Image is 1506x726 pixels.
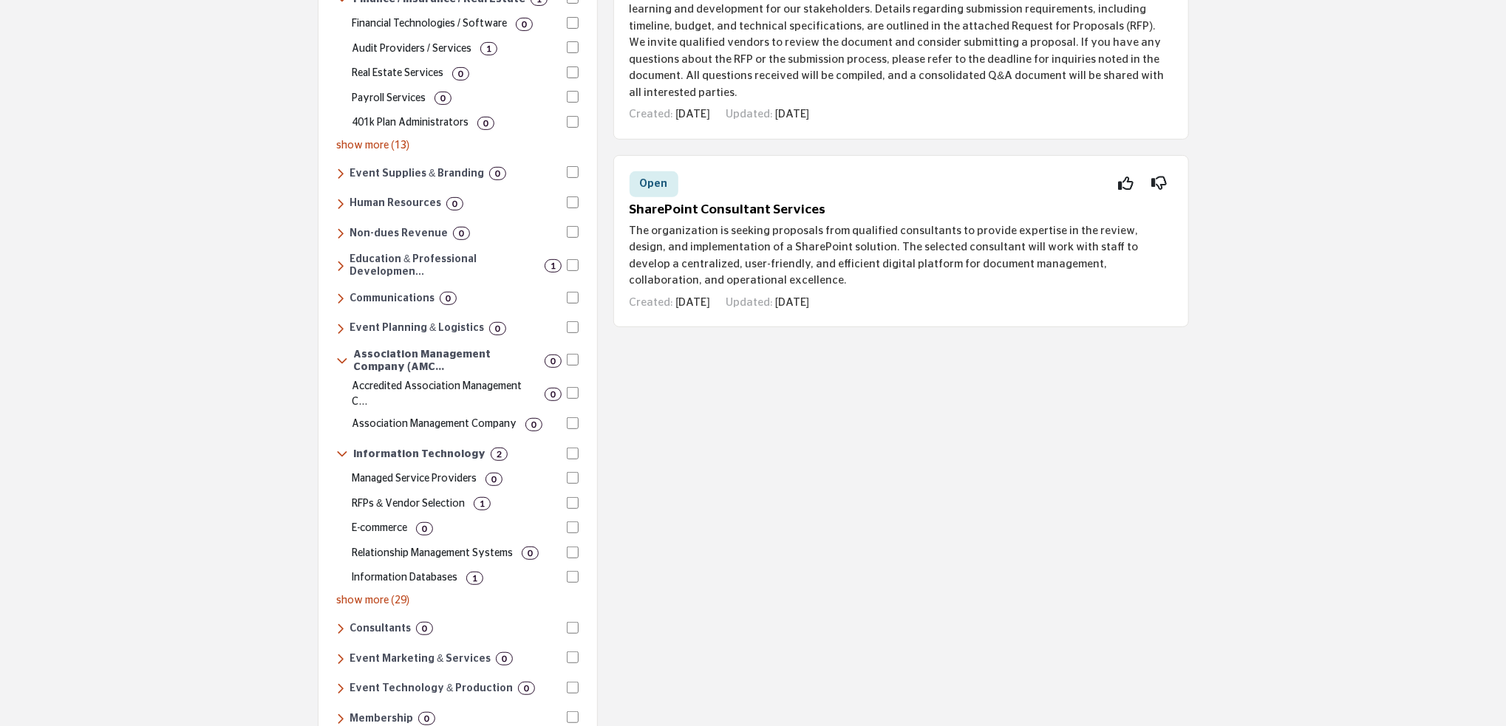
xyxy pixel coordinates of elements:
p: Online store and retail solutions. [352,521,407,536]
input: Select Information Technology [567,448,579,459]
h6: Technology solutions, including software, cybersecurity, cloud computing, data management, and di... [353,448,485,461]
input: Select 401k Plan Administrators [567,116,579,128]
h6: Professional management, strategic guidance, and operational support to help associations streaml... [353,349,539,374]
div: 1 Results For Information Databases [466,572,483,585]
div: 0 Results For Financial Technologies / Software [516,18,533,31]
input: Select Payroll Services [567,91,579,103]
input: Select Education & Professional Development [567,259,579,271]
div: 1 Results For Audit Providers / Services [480,42,497,55]
div: 2 Results For Information Technology [491,448,508,461]
p: show more (13) [336,138,579,154]
span: Updated: [726,109,773,120]
span: Updated: [726,297,773,308]
p: Customer and relationship management systems. [352,546,513,561]
p: show more (29) [336,593,579,609]
b: 0 [424,713,429,724]
div: 0 Results For Real Estate Services [452,67,469,81]
h6: Strategic marketing, sponsorship sales, and tradeshow management services to maximize event visib... [350,653,491,665]
input: Select Non-dues Revenue [567,226,579,238]
b: 0 [440,93,446,103]
b: 0 [422,623,427,634]
input: Select Event Marketing & Services [567,651,579,663]
span: [DATE] [775,109,809,120]
b: 0 [522,19,527,30]
div: 0 Results For Relationship Management Systems [522,547,539,560]
h6: Expert guidance across various areas, including technology, marketing, leadership, finance, educa... [350,623,411,635]
p: Certified association management services. [352,379,536,410]
input: Select Real Estate Services [567,66,579,78]
div: 0 Results For Event Marketing & Services [496,652,513,665]
input: Select Audit Providers / Services [567,41,579,53]
b: 1 [551,261,556,271]
div: 0 Results For Association Management Company (AMC) [545,355,562,368]
b: 0 [524,683,529,694]
b: 0 [483,118,488,129]
input: Select Relationship Management Systems [567,547,579,558]
b: 0 [491,474,497,484]
div: 0 Results For Accredited Association Management Company [545,388,562,401]
b: 1 [486,44,491,54]
div: 1 Results For Education & Professional Development [545,259,562,273]
p: Managed services for associations. [352,417,517,432]
input: Select Managed Service Providers [567,472,579,484]
b: 1 [480,499,485,509]
h6: Training, certification, career development, and learning solutions to enhance skills, engagement... [350,253,539,278]
input: Select RFPs & Vendor Selection [567,497,579,509]
p: The organization is seeking proposals from qualified consultants to provide expertise in the revi... [630,223,1173,290]
b: 0 [495,168,500,179]
div: 0 Results For E-commerce [416,522,433,535]
h6: Services for messaging, public relations, video production, webinars, and content management to e... [350,292,435,305]
p: Payroll processing and management services. [352,91,426,106]
input: Select Association Management Company (AMC) [567,354,579,366]
input: Select Event Technology & Production [567,682,579,694]
div: 1 Results For RFPs & Vendor Selection [474,497,491,510]
input: Select Human Resources [567,196,579,208]
b: 0 [495,323,500,334]
input: Select Association Management Company [567,417,579,429]
h6: Services and solutions for employee management, benefits, recruiting, compliance, and workforce d... [350,197,441,210]
b: 0 [551,389,556,400]
h5: SharePoint Consultant Services [630,202,1173,218]
b: 0 [531,419,536,430]
div: 0 Results For Non-dues Revenue [453,227,470,240]
input: Select Accredited Association Management Company [567,387,579,399]
p: Managed IT service and support. [352,471,477,487]
p: Software for financial management. [352,16,507,32]
b: 0 [502,654,507,664]
b: 0 [446,293,451,304]
div: 0 Results For Event Supplies & Branding [489,167,506,180]
h6: Event planning, venue selection, and on-site management for meetings, conferences, and tradeshows. [350,322,484,335]
b: 0 [528,548,533,558]
input: Select Consultants [567,622,579,634]
div: 0 Results For Human Resources [446,197,463,210]
input: Select Information Databases [567,571,579,583]
i: Not Interested [1152,183,1168,184]
div: 0 Results For Event Technology & Production [518,682,535,695]
h6: Customized event materials such as badges, branded merchandise, lanyards, and photography service... [350,168,484,180]
span: [DATE] [775,297,809,308]
p: Vendor selection and RFP management. [352,496,465,512]
input: Select Event Planning & Logistics [567,321,579,333]
input: Select Communications [567,292,579,304]
b: 0 [551,356,556,366]
h6: Technology and production services, including audiovisual solutions, registration software, mobil... [350,682,513,695]
span: [DATE] [676,297,710,308]
div: 0 Results For Consultants [416,622,433,635]
input: Select Membership [567,711,579,723]
i: Interested [1119,183,1134,184]
b: 0 [459,228,464,239]
span: Open [640,179,668,189]
div: 0 Results For Membership [418,712,435,725]
input: Select Event Supplies & Branding [567,166,579,178]
div: 0 Results For 401k Plan Administrators [477,117,494,130]
input: Select E-commerce [567,521,579,533]
div: 0 Results For Association Management Company [525,418,542,431]
p: Realtor and property management solutions. [352,66,443,81]
h6: Services and strategies for member engagement, retention, communication, and research to enhance ... [350,713,413,725]
p: 401(k) administration and retirement plans. [352,115,469,131]
p: Information databases and research tools. [352,570,457,586]
h6: Programs like affinity partnerships, sponsorships, and other revenue-generating opportunities tha... [350,227,448,240]
div: 0 Results For Managed Service Providers [485,473,502,486]
b: 0 [458,69,463,79]
input: Select Financial Technologies / Software [567,17,579,29]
